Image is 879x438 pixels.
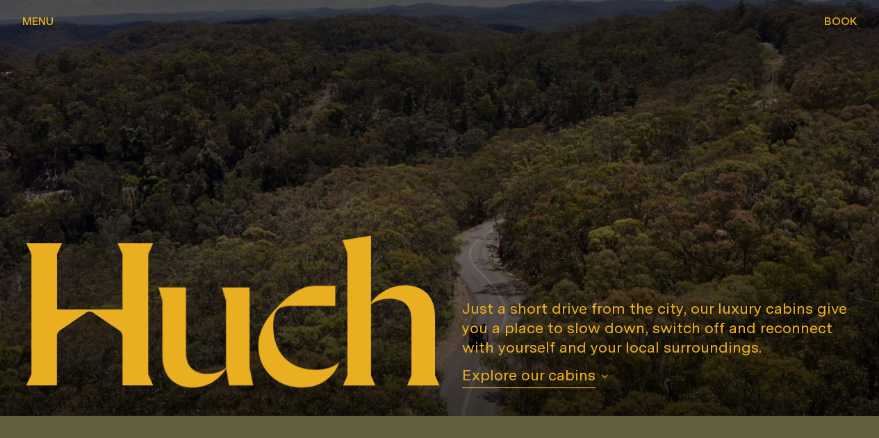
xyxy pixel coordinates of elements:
button: show booking tray [824,14,857,31]
button: Explore our cabins [462,365,608,388]
span: Book [824,15,857,26]
span: Explore our cabins [462,365,595,388]
span: Menu [22,15,54,26]
button: show menu [22,14,54,31]
p: Just a short drive from the city, our luxury cabins give you a place to slow down, switch off and... [462,298,857,357]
